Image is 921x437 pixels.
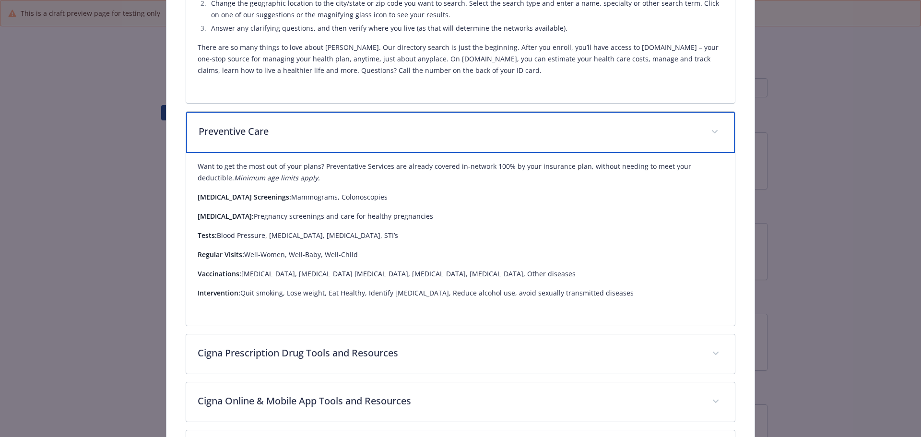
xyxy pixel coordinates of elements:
strong: Regular Visits: [198,250,244,259]
strong: Vaccinations: [198,269,241,278]
em: Minimum age limits apply. [234,173,320,182]
strong: [MEDICAL_DATA] Screenings: [198,192,291,201]
li: Answer any clarifying questions, and then verify where you live (as that will determine the netwo... [208,23,724,34]
p: Want to get the most out of your plans? Preventative Services are already covered in-network 100%... [198,161,724,184]
strong: Tests: [198,231,217,240]
p: Mammograms, Colonoscopies [198,191,724,203]
p: Cigna Prescription Drug Tools and Resources [198,346,701,360]
div: Cigna Online & Mobile App Tools and Resources [186,382,735,422]
p: There are so many things to love about [PERSON_NAME]. Our directory search is just the beginning.... [198,42,724,76]
p: Blood Pressure, [MEDICAL_DATA], [MEDICAL_DATA], STI’s [198,230,724,241]
div: Preventive Care [186,112,735,153]
p: Preventive Care [199,124,700,139]
p: [MEDICAL_DATA], [MEDICAL_DATA] [MEDICAL_DATA], [MEDICAL_DATA], [MEDICAL_DATA], Other diseases [198,268,724,280]
p: Pregnancy screenings and care for healthy pregnancies [198,211,724,222]
strong: [MEDICAL_DATA]: [198,212,254,221]
strong: Intervention: [198,288,240,297]
div: Preventive Care [186,153,735,326]
div: Cigna Prescription Drug Tools and Resources [186,334,735,374]
p: Cigna Online & Mobile App Tools and Resources [198,394,701,408]
p: Well-Women, Well-Baby, Well-Child [198,249,724,260]
p: Quit smoking, Lose weight, Eat Healthy, Identify [MEDICAL_DATA], Reduce alcohol use, avoid sexual... [198,287,724,299]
